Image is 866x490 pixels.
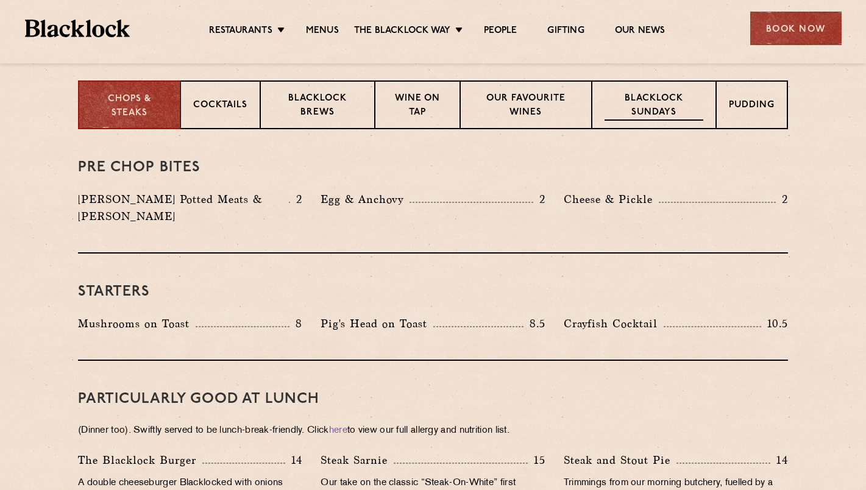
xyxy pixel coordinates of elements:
[770,452,788,468] p: 14
[484,25,517,38] a: People
[25,20,130,37] img: BL_Textured_Logo-footer-cropped.svg
[354,25,450,38] a: The Blacklock Way
[329,426,347,435] a: here
[750,12,842,45] div: Book Now
[285,452,303,468] p: 14
[761,316,788,332] p: 10.5
[615,25,665,38] a: Our News
[78,191,289,225] p: [PERSON_NAME] Potted Meats & [PERSON_NAME]
[776,191,788,207] p: 2
[78,452,202,469] p: The Blacklock Burger
[533,191,545,207] p: 2
[528,452,545,468] p: 15
[321,191,410,208] p: Egg & Anchovy
[306,25,339,38] a: Menus
[78,391,788,407] h3: PARTICULARLY GOOD AT LUNCH
[321,452,394,469] p: Steak Sarnie
[78,160,788,176] h3: Pre Chop Bites
[547,25,584,38] a: Gifting
[321,315,433,332] p: Pig's Head on Toast
[729,99,775,114] p: Pudding
[91,93,168,120] p: Chops & Steaks
[273,92,362,121] p: Blacklock Brews
[193,99,247,114] p: Cocktails
[388,92,447,121] p: Wine on Tap
[473,92,578,121] p: Our favourite wines
[564,452,676,469] p: Steak and Stout Pie
[524,316,545,332] p: 8.5
[290,191,302,207] p: 2
[605,92,703,121] p: Blacklock Sundays
[78,284,788,300] h3: Starters
[289,316,302,332] p: 8
[78,315,196,332] p: Mushrooms on Toast
[564,191,659,208] p: Cheese & Pickle
[564,315,664,332] p: Crayfish Cocktail
[78,422,788,439] p: (Dinner too). Swiftly served to be lunch-break-friendly. Click to view our full allergy and nutri...
[209,25,272,38] a: Restaurants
